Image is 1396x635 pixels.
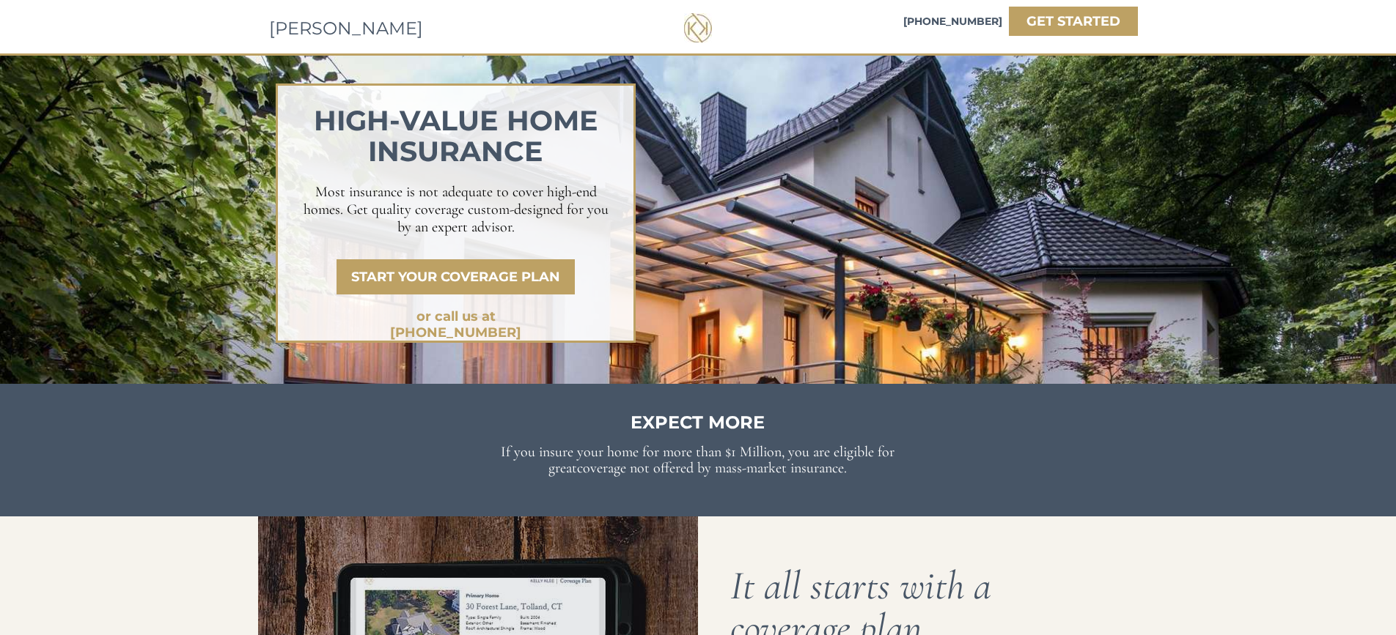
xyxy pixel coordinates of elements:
[390,308,521,341] strong: or call us at [PHONE_NUMBER]
[577,459,847,477] span: coverage not offered by mass-market insurance.
[1026,13,1120,29] strong: GET STARTED
[1009,7,1138,36] a: GET STARTED
[351,269,560,285] strong: START YOUR COVERAGE PLAN
[304,183,609,236] span: Most insurance is not adequate to cover high-end homes. Get quality coverage custom-designed for ...
[501,443,894,477] span: If you insure your home for more than $1 Million, you are eligible for great
[269,18,423,39] span: [PERSON_NAME]
[903,15,1002,28] span: [PHONE_NUMBER]
[337,259,575,294] a: START YOUR COVERAGE PLAN
[631,412,765,433] span: EXPECT MORE
[361,304,551,329] a: or call us at [PHONE_NUMBER]
[314,103,598,168] span: HIGH-VALUE home insurance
